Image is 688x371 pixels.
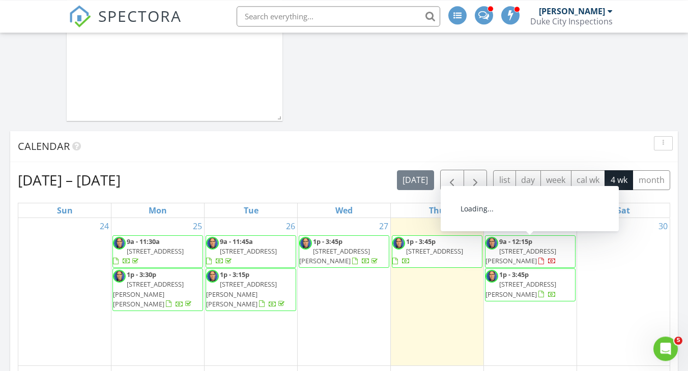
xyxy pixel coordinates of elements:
a: 1p - 3:30p [STREET_ADDRESS][PERSON_NAME][PERSON_NAME] [112,268,203,311]
a: Monday [147,203,169,218]
a: 1p - 3:45p [STREET_ADDRESS] [392,235,482,268]
a: Go to August 29, 2025 [563,218,577,234]
a: Tuesday [242,203,261,218]
span: [STREET_ADDRESS][PERSON_NAME] [299,246,370,265]
td: Go to August 30, 2025 [577,218,670,366]
span: 1p - 3:45p [499,270,529,279]
td: Go to August 26, 2025 [205,218,298,366]
a: Go to August 30, 2025 [656,218,670,234]
span: [STREET_ADDRESS][PERSON_NAME] [485,246,556,265]
a: 1p - 3:45p [STREET_ADDRESS][PERSON_NAME] [299,235,389,268]
span: 1p - 3:15p [220,270,249,279]
span: Calendar [18,139,70,153]
img: img_2867.jpg [206,270,219,283]
button: list [493,170,516,190]
a: Go to August 28, 2025 [470,218,483,234]
span: [STREET_ADDRESS][PERSON_NAME] [485,280,556,298]
button: month [633,170,670,190]
a: Go to August 27, 2025 [377,218,390,234]
span: 9a - 12:15p [499,237,532,246]
a: 1p - 3:45p [STREET_ADDRESS] [392,237,463,265]
a: 9a - 11:30a [STREET_ADDRESS] [112,235,203,268]
span: SPECTORA [98,5,182,26]
div: [PERSON_NAME] [539,6,605,16]
button: Previous [440,170,464,191]
a: 1p - 3:45p [STREET_ADDRESS][PERSON_NAME] [485,268,576,301]
a: Go to August 26, 2025 [284,218,297,234]
a: 9a - 12:15p [STREET_ADDRESS][PERSON_NAME] [485,235,576,268]
span: [STREET_ADDRESS] [406,246,463,256]
img: img_2867.jpg [485,237,498,250]
td: Go to August 27, 2025 [298,218,391,366]
span: 1p - 3:45p [406,237,436,246]
a: 9a - 11:45a [STREET_ADDRESS] [206,237,277,265]
a: Saturday [615,203,632,218]
div: Duke City Inspections [530,16,613,26]
img: img_2867.jpg [113,237,126,250]
img: img_2867.jpg [392,237,405,250]
iframe: Intercom live chat [653,336,678,361]
span: 9a - 11:45a [220,237,253,246]
span: 5 [674,336,682,345]
td: Go to August 25, 2025 [111,218,205,366]
span: 1p - 3:45p [313,237,342,246]
input: Search everything... [237,6,440,26]
img: The Best Home Inspection Software - Spectora [69,5,91,27]
a: 9a - 11:30a [STREET_ADDRESS] [113,237,184,265]
a: SPECTORA [69,14,182,35]
button: cal wk [571,170,606,190]
a: Wednesday [333,203,355,218]
a: Go to August 25, 2025 [191,218,204,234]
a: 1p - 3:15p [STREET_ADDRESS][PERSON_NAME][PERSON_NAME] [206,270,286,308]
td: Go to August 24, 2025 [18,218,111,366]
a: 9a - 11:45a [STREET_ADDRESS] [206,235,296,268]
span: [STREET_ADDRESS] [127,246,184,256]
a: Thursday [427,203,447,218]
button: week [540,170,571,190]
span: 9a - 11:30a [127,237,160,246]
button: Next [464,170,488,191]
a: Sunday [55,203,75,218]
img: img_2867.jpg [206,237,219,250]
span: 1p - 3:30p [127,270,156,279]
a: 1p - 3:45p [STREET_ADDRESS][PERSON_NAME] [485,270,556,298]
td: Go to August 29, 2025 [483,218,577,366]
a: 1p - 3:30p [STREET_ADDRESS][PERSON_NAME][PERSON_NAME] [113,270,193,308]
img: img_2867.jpg [485,270,498,283]
a: 9a - 12:15p [STREET_ADDRESS][PERSON_NAME] [485,237,556,265]
button: 4 wk [605,170,633,190]
a: 1p - 3:45p [STREET_ADDRESS][PERSON_NAME] [299,237,380,265]
img: img_2867.jpg [299,237,312,250]
img: img_2867.jpg [113,270,126,283]
button: [DATE] [397,170,434,190]
button: day [515,170,541,190]
h2: [DATE] – [DATE] [18,170,121,190]
span: [STREET_ADDRESS] [220,246,277,256]
span: [STREET_ADDRESS][PERSON_NAME][PERSON_NAME] [113,280,184,308]
a: Go to August 24, 2025 [98,218,111,234]
a: 1p - 3:15p [STREET_ADDRESS][PERSON_NAME][PERSON_NAME] [206,268,296,311]
span: [STREET_ADDRESS][PERSON_NAME][PERSON_NAME] [206,280,277,308]
a: Friday [523,203,537,218]
td: Go to August 28, 2025 [390,218,483,366]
